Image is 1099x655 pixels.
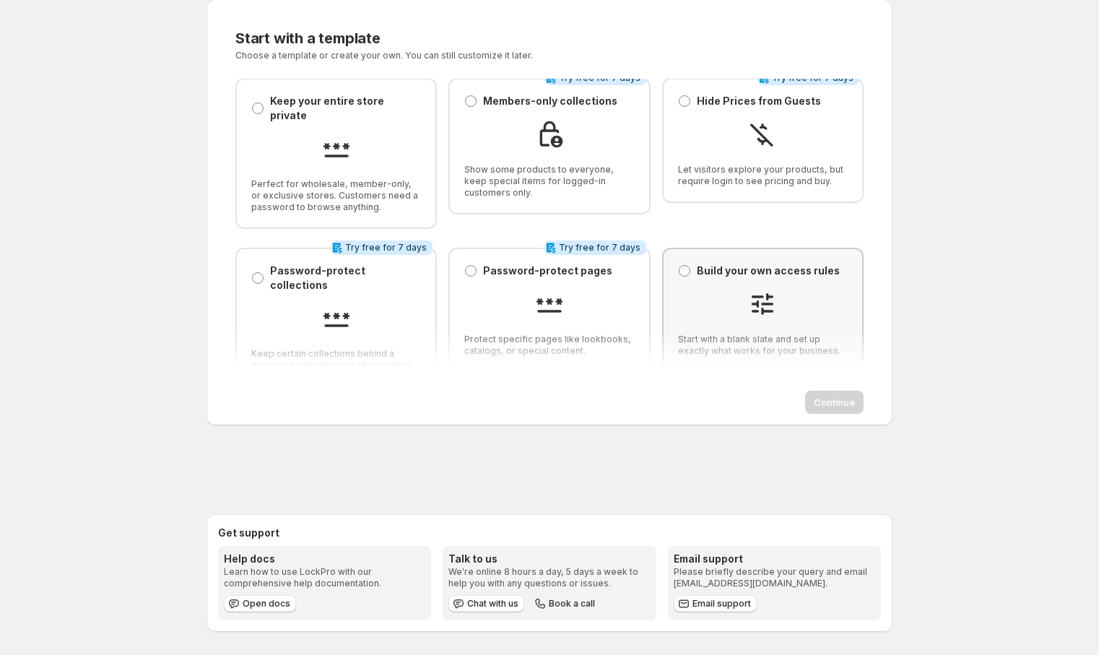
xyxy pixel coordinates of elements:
[467,598,518,610] span: Chat with us
[549,598,595,610] span: Book a call
[678,334,848,357] span: Start with a blank slate and set up exactly what works for your business.
[483,264,612,278] p: Password-protect pages
[674,566,875,589] p: Please briefly describe your query and email [EMAIL_ADDRESS][DOMAIN_NAME].
[674,552,875,566] h3: Email support
[483,94,617,108] p: Members-only collections
[535,290,564,318] img: Password-protect pages
[535,120,564,149] img: Members-only collections
[464,164,634,199] span: Show some products to everyone, keep special items for logged-in customers only.
[448,566,650,589] p: We're online 8 hours a day, 5 days a week to help you with any questions or issues.
[559,242,640,253] span: Try free for 7 days
[697,94,821,108] p: Hide Prices from Guests
[218,526,881,540] h2: Get support
[697,264,840,278] p: Build your own access rules
[748,290,777,318] img: Build your own access rules
[322,304,351,333] img: Password-protect collections
[251,178,421,213] span: Perfect for wholesale, member-only, or exclusive stores. Customers need a password to browse anyt...
[251,348,421,383] span: Keep certain collections behind a password while the rest of your store is open.
[224,566,425,589] p: Learn how to use LockPro with our comprehensive help documentation.
[692,598,751,610] span: Email support
[243,598,290,610] span: Open docs
[270,264,421,292] p: Password-protect collections
[270,94,421,123] p: Keep your entire store private
[322,134,351,163] img: Keep your entire store private
[748,120,777,149] img: Hide Prices from Guests
[235,30,381,47] span: Start with a template
[224,552,425,566] h3: Help docs
[678,164,848,187] span: Let visitors explore your products, but require login to see pricing and buy.
[235,50,692,61] p: Choose a template or create your own. You can still customize it later.
[448,595,524,612] button: Chat with us
[448,552,650,566] h3: Talk to us
[345,242,427,253] span: Try free for 7 days
[224,595,296,612] a: Open docs
[530,595,601,612] button: Book a call
[464,334,634,357] span: Protect specific pages like lookbooks, catalogs, or special content.
[674,595,757,612] a: Email support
